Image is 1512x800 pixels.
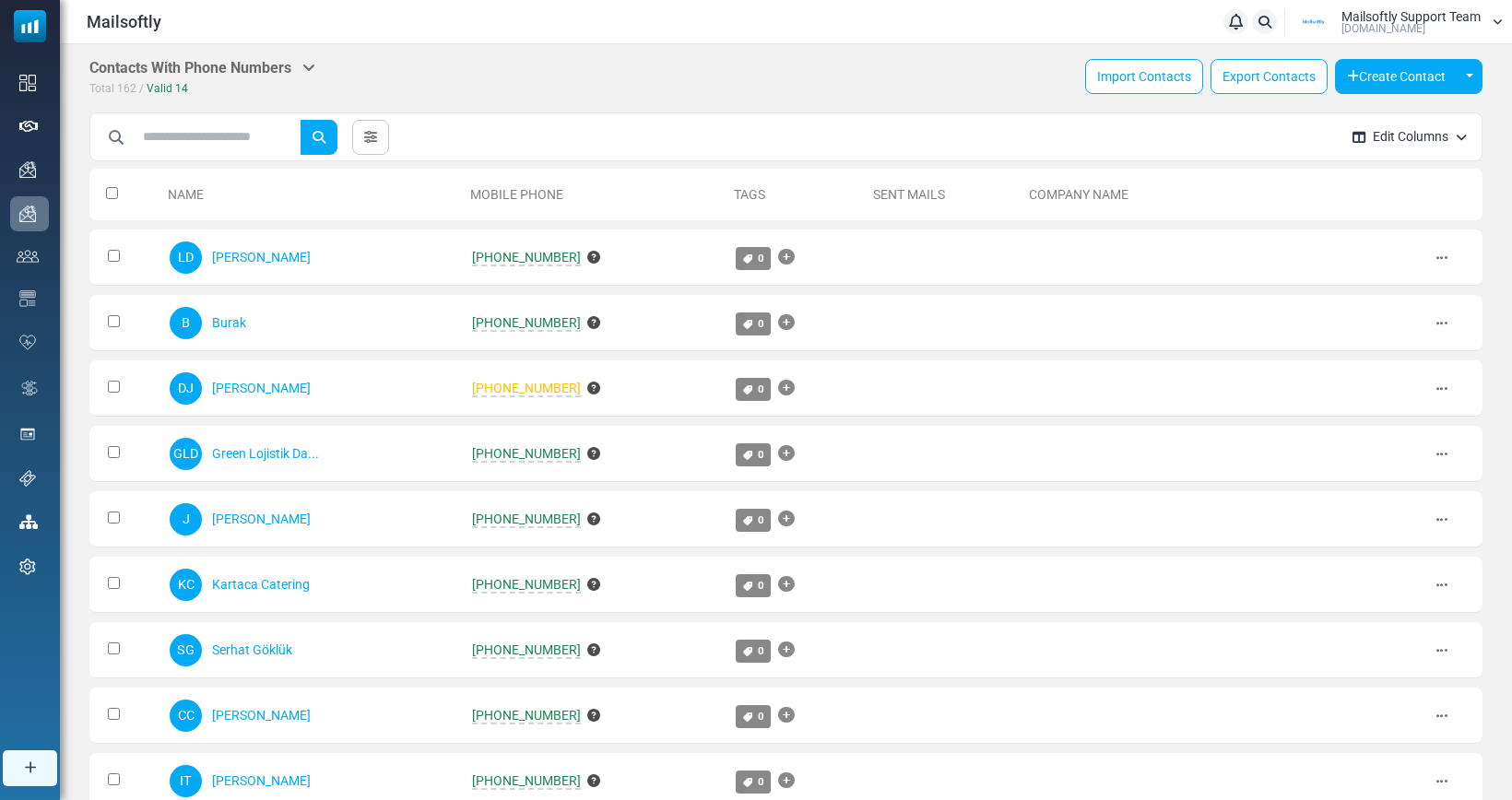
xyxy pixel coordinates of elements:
[778,304,795,341] a: Add Tag
[212,512,311,526] a: [PERSON_NAME]
[758,448,764,461] span: 0
[736,247,771,270] a: 0
[758,252,764,265] span: 0
[19,75,36,91] img: dashboard-icon.svg
[758,644,764,657] span: 0
[472,381,581,397] span: [PHONE_NUMBER]
[758,579,764,592] span: 0
[1291,8,1337,36] img: User Logo
[89,59,291,76] span: translation missing: en.translations.contacts_with_phone_numbers
[212,250,311,265] a: [PERSON_NAME]
[170,503,202,535] span: J
[19,335,36,349] img: domain-health-icon.svg
[1341,23,1425,34] span: [DOMAIN_NAME]
[736,640,771,663] a: 0
[470,187,563,202] span: translation missing: en.crm_contacts.form.list_header.mobile_phone
[736,312,771,335] a: 0
[212,642,292,657] a: Serhat Göklük
[212,446,319,461] a: Green Lojistik Da...
[1029,187,1128,202] span: translation missing: en.crm_contacts.form.list_header.company_name
[587,643,600,656] i: This number is in valid E.164 format and Starts with +1.
[19,161,36,178] img: campaigns-icon.png
[778,697,795,734] a: Add Tag
[873,187,945,202] a: Sent Mails
[170,372,202,405] span: DJ
[734,187,765,202] a: Tags
[778,370,795,406] a: Add Tag
[212,773,311,788] a: [PERSON_NAME]
[472,642,581,659] span: [PHONE_NUMBER]
[736,705,771,728] a: 0
[472,250,581,266] span: [PHONE_NUMBER]
[587,578,600,591] i: This number is in valid E.164 format and Starts with +1.
[758,382,764,395] span: 0
[19,559,36,575] img: settings-icon.svg
[778,631,795,668] a: Add Tag
[19,426,36,442] img: landing_pages.svg
[139,82,144,95] span: /
[736,509,771,532] a: 0
[736,443,771,466] a: 0
[170,307,202,339] span: B
[19,378,40,399] img: workflow.svg
[778,762,795,799] a: Add Tag
[212,381,311,395] a: [PERSON_NAME]
[1341,10,1481,23] span: Mailsoftly Support Team
[170,765,202,797] span: IT
[1335,59,1458,94] button: Create Contact
[758,710,764,723] span: 0
[587,512,600,525] i: This number is in valid E.164 format and Starts with +1.
[212,315,246,330] a: Burak
[168,187,204,202] a: Name
[170,241,202,274] span: LD
[587,316,600,329] i: This number is in valid E.164 format and Starts with +1.
[117,82,136,95] span: 162
[1338,112,1482,161] button: Edit Columns
[1291,8,1503,36] a: User Logo Mailsoftly Support Team [DOMAIN_NAME]
[587,709,600,722] i: This number is in valid E.164 format and Starts with +1.
[587,447,600,460] i: This number is in valid E.164 format and Starts with +1.
[212,708,311,723] a: [PERSON_NAME]
[472,512,581,528] span: [PHONE_NUMBER]
[14,10,46,42] img: mailsoftly_icon_blue_white.svg
[587,251,600,264] i: This number is in valid E.164 format and Starts with +1.
[170,700,202,732] span: CC
[778,435,795,472] a: Add Tag
[470,187,563,202] a: Mobile Phone
[170,438,202,470] span: GLD
[89,82,114,95] span: Total
[19,470,36,487] img: support-icon.svg
[587,382,600,394] i: This number is not in valid E.164 format or starts with +1. It should start with +1 and contain 8...
[19,206,36,222] img: campaigns-icon.png
[1085,59,1203,94] a: Import Contacts
[778,500,795,537] a: Add Tag
[19,290,36,307] img: email-templates-icon.svg
[472,708,581,724] span: [PHONE_NUMBER]
[175,82,188,95] span: 14
[778,239,795,276] a: Add Tag
[736,378,771,401] a: 0
[147,82,172,95] span: Valid
[472,577,581,594] span: [PHONE_NUMBER]
[472,773,581,790] span: [PHONE_NUMBER]
[758,775,764,788] span: 0
[17,250,39,263] img: contacts-icon.svg
[758,317,764,330] span: 0
[587,774,600,787] i: This number is in valid E.164 format and Starts with +1.
[472,315,581,332] span: [PHONE_NUMBER]
[87,9,161,34] span: Mailsoftly
[736,771,771,794] a: 0
[472,446,581,463] span: [PHONE_NUMBER]
[778,566,795,603] a: Add Tag
[736,574,771,597] a: 0
[758,513,764,526] span: 0
[1211,59,1328,94] a: Export Contacts
[1029,187,1128,202] a: Company Name
[212,577,310,592] a: Kartaca Catering
[170,634,202,666] span: SG
[170,569,202,601] span: KC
